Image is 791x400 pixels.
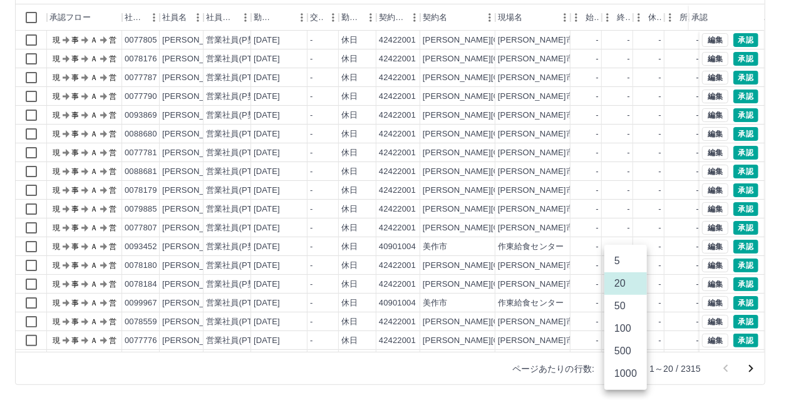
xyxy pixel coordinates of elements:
li: 100 [604,317,647,340]
li: 50 [604,295,647,317]
li: 5 [604,250,647,272]
li: 500 [604,340,647,362]
li: 1000 [604,362,647,385]
li: 20 [604,272,647,295]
